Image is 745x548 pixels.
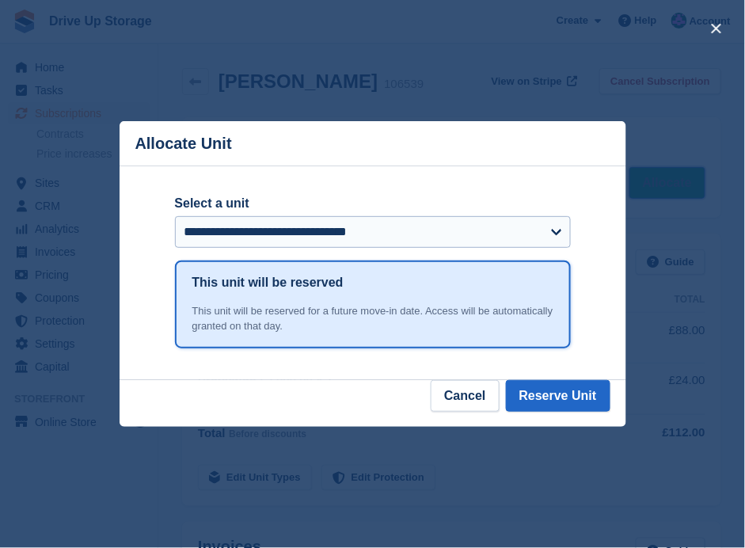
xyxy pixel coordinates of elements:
button: close [704,16,729,41]
p: Allocate Unit [135,135,232,153]
button: Cancel [431,380,499,412]
div: This unit will be reserved for a future move-in date. Access will be automatically granted on tha... [192,303,553,334]
button: Reserve Unit [506,380,610,412]
label: Select a unit [175,194,571,213]
h1: This unit will be reserved [192,273,344,292]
